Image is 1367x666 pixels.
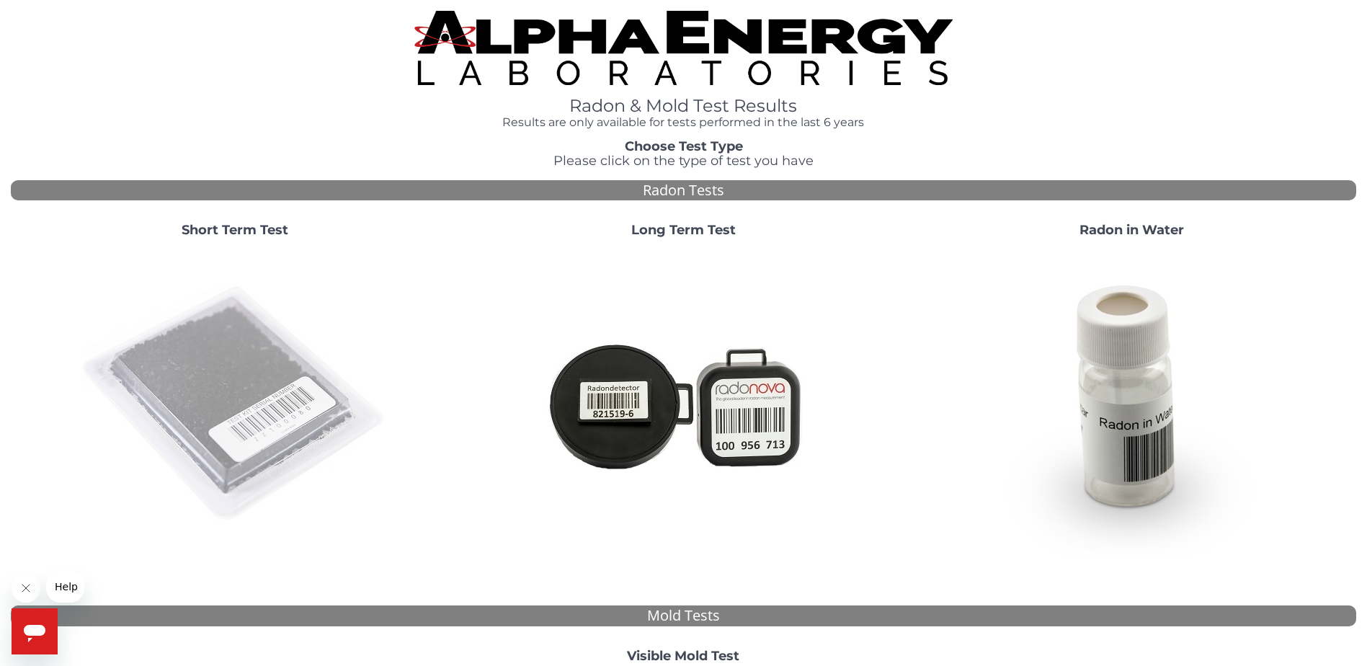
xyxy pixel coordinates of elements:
img: ShortTerm.jpg [80,249,390,559]
strong: Visible Mold Test [627,648,739,664]
strong: Long Term Test [631,222,736,238]
div: Radon Tests [11,180,1356,201]
div: Mold Tests [11,605,1356,626]
strong: Choose Test Type [625,138,743,154]
span: Please click on the type of test you have [553,153,814,169]
strong: Radon in Water [1079,222,1184,238]
strong: Short Term Test [182,222,288,238]
img: RadoninWater.jpg [977,249,1287,559]
iframe: Close message [12,574,40,603]
iframe: Message from company [46,571,84,603]
h1: Radon & Mold Test Results [414,97,953,115]
h4: Results are only available for tests performed in the last 6 years [414,116,953,129]
iframe: Button to launch messaging window [12,608,58,654]
img: Radtrak2vsRadtrak3.jpg [528,249,838,559]
img: TightCrop.jpg [414,11,953,85]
